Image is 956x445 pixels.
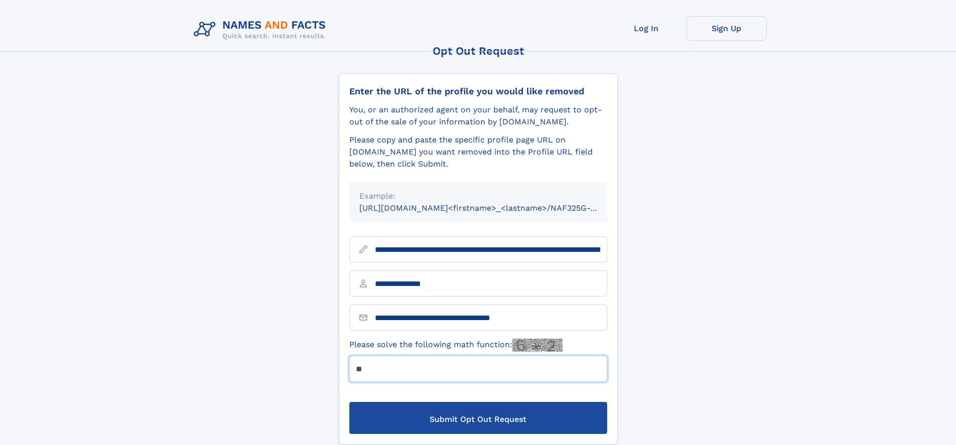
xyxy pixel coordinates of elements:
img: Logo Names and Facts [190,16,334,43]
small: [URL][DOMAIN_NAME]<firstname>_<lastname>/NAF325G-xxxxxxxx [359,203,626,213]
label: Please solve the following math function: [349,339,563,352]
div: Enter the URL of the profile you would like removed [349,86,607,97]
a: Log In [606,16,687,41]
button: Submit Opt Out Request [349,402,607,434]
a: Sign Up [687,16,767,41]
div: Example: [359,190,597,202]
div: Please copy and paste the specific profile page URL on [DOMAIN_NAME] you want removed into the Pr... [349,134,607,170]
div: You, or an authorized agent on your behalf, may request to opt-out of the sale of your informatio... [349,104,607,128]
